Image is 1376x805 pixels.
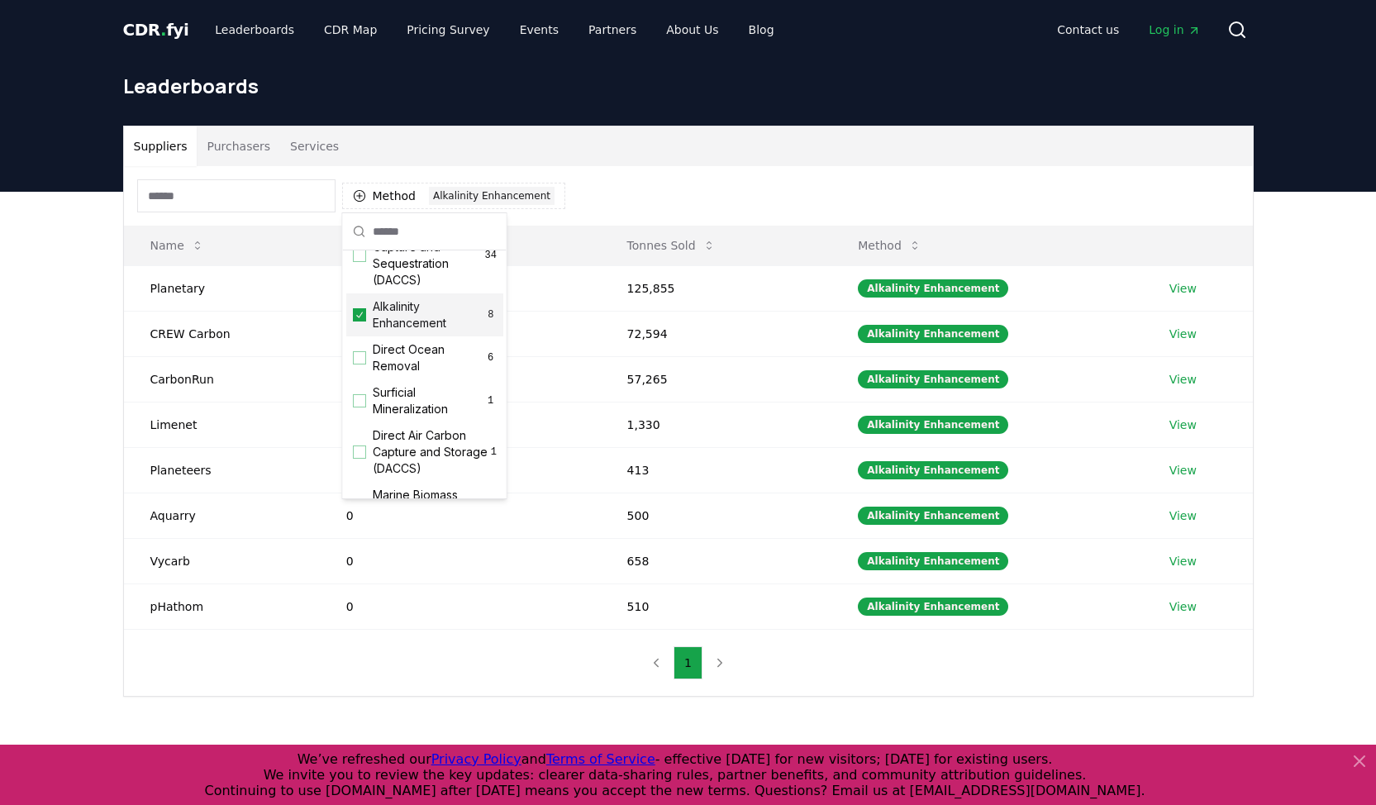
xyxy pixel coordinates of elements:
td: 413 [601,447,832,493]
span: 1 [484,394,497,407]
td: 72,594 [601,311,832,356]
nav: Main [202,15,787,45]
a: View [1169,417,1197,433]
button: Services [280,126,349,166]
td: 0 [320,538,601,584]
td: 102 [320,311,601,356]
a: View [1169,507,1197,524]
a: View [1169,462,1197,479]
span: 1 [490,445,496,459]
a: View [1169,280,1197,297]
span: 34 [484,249,496,262]
span: 8 [484,308,496,322]
button: Purchasers [197,126,280,166]
span: Marine Biomass Carbon Capture and Sequestration (MBCCS) [373,487,491,553]
button: 1 [674,646,702,679]
span: CDR fyi [123,20,189,40]
div: Alkalinity Enhancement [858,416,1008,434]
button: Tonnes Sold [614,229,729,262]
td: Aquarry [124,493,320,538]
a: View [1169,326,1197,342]
button: MethodAlkalinity Enhancement [342,183,566,209]
a: View [1169,553,1197,569]
div: Alkalinity Enhancement [858,507,1008,525]
td: Planetary [124,265,320,311]
td: Planeteers [124,447,320,493]
a: View [1169,598,1197,615]
td: 0 [320,584,601,629]
button: Tonnes Delivered [333,229,479,262]
td: CarbonRun [124,356,320,402]
a: Leaderboards [202,15,307,45]
a: Partners [575,15,650,45]
a: Log in [1136,15,1213,45]
a: Blog [736,15,788,45]
span: Log in [1149,21,1200,38]
div: Alkalinity Enhancement [858,552,1008,570]
a: Events [507,15,572,45]
span: Alkalinity Enhancement [373,298,485,331]
a: About Us [653,15,731,45]
h1: Leaderboards [123,73,1254,99]
td: 510 [601,584,832,629]
td: 0 [320,447,601,493]
div: Alkalinity Enhancement [858,461,1008,479]
div: Alkalinity Enhancement [858,279,1008,298]
a: CDR.fyi [123,18,189,41]
td: Vycarb [124,538,320,584]
button: Method [845,229,935,262]
td: 363 [320,265,601,311]
td: 125,855 [601,265,832,311]
button: Suppliers [124,126,198,166]
a: View [1169,371,1197,388]
div: Alkalinity Enhancement [429,187,555,205]
span: Direct Air Carbon Capture and Storage (DACCS) [373,427,491,477]
td: 14 [320,402,601,447]
td: CREW Carbon [124,311,320,356]
span: Direct Ocean Removal [373,341,484,374]
span: 6 [484,351,497,364]
span: Direct Air Carbon Capture and Sequestration (DACCS) [373,222,485,288]
div: Alkalinity Enhancement [858,370,1008,388]
button: Name [137,229,217,262]
td: Limenet [124,402,320,447]
td: 21 [320,356,601,402]
td: 500 [601,493,832,538]
div: Alkalinity Enhancement [858,598,1008,616]
a: Contact us [1044,15,1132,45]
td: pHathom [124,584,320,629]
a: Pricing Survey [393,15,502,45]
td: 57,265 [601,356,832,402]
span: Surficial Mineralization [373,384,484,417]
td: 0 [320,493,601,538]
td: 658 [601,538,832,584]
span: . [160,20,166,40]
a: CDR Map [311,15,390,45]
div: Alkalinity Enhancement [858,325,1008,343]
td: 1,330 [601,402,832,447]
nav: Main [1044,15,1213,45]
